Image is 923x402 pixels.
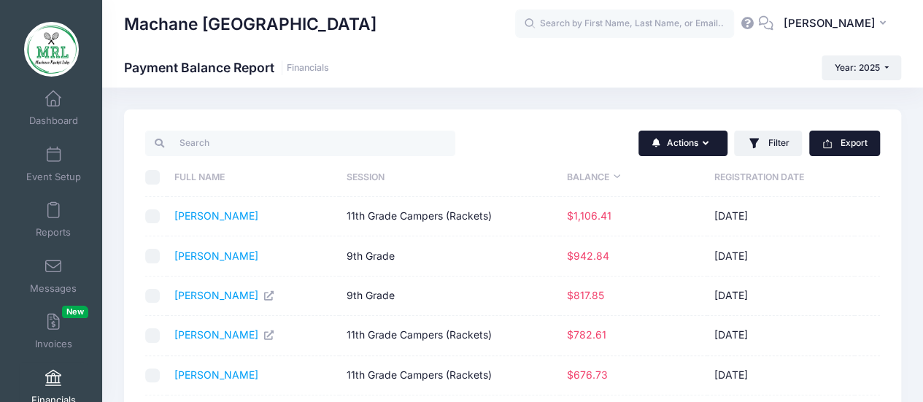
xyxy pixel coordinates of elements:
span: $676.73 [567,368,608,381]
button: Export [809,131,880,155]
a: [PERSON_NAME] [174,250,258,262]
a: [PERSON_NAME] [174,368,258,381]
span: Dashboard [29,115,78,128]
h1: Payment Balance Report [124,60,329,75]
th: Session: activate to sort column ascending [339,158,560,197]
th: Full Name: activate to sort column ascending [167,158,339,197]
button: [PERSON_NAME] [773,7,901,41]
a: Reports [19,194,88,245]
td: 9th Grade [339,277,560,316]
a: Dashboard [19,82,88,134]
input: Search [145,131,455,155]
td: 9th Grade [339,236,560,276]
button: Filter [734,131,802,157]
td: [DATE] [707,356,854,395]
span: Reports [36,227,71,239]
td: [DATE] [707,277,854,316]
a: Financials [287,63,329,74]
h1: Machane [GEOGRAPHIC_DATA] [124,7,376,41]
a: [PERSON_NAME] [174,328,275,341]
span: $1,106.41 [567,209,611,222]
a: Event Setup [19,139,88,190]
button: Actions [638,131,727,155]
button: Year: 2025 [822,55,901,80]
span: $817.85 [567,289,604,301]
input: Search by First Name, Last Name, or Email... [515,9,734,39]
span: New [62,306,88,318]
img: Machane Racket Lake [24,22,79,77]
td: [DATE] [707,197,854,236]
td: [DATE] [707,316,854,355]
span: Event Setup [26,171,81,183]
td: 11th Grade Campers (Rackets) [339,356,560,395]
a: InvoicesNew [19,306,88,357]
th: Balance: activate to sort column ascending [560,158,707,197]
td: 11th Grade Campers (Rackets) [339,316,560,355]
th: Registration Date [707,158,854,197]
td: 11th Grade Campers (Rackets) [339,197,560,236]
span: [PERSON_NAME] [783,15,875,31]
a: [PERSON_NAME] [174,289,275,301]
span: $942.84 [567,250,609,262]
span: $782.61 [567,328,606,341]
a: Messages [19,250,88,301]
td: [DATE] [707,236,854,276]
span: Invoices [35,339,72,351]
span: Messages [30,282,77,295]
a: [PERSON_NAME] [174,209,258,222]
span: Year: 2025 [835,62,880,73]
